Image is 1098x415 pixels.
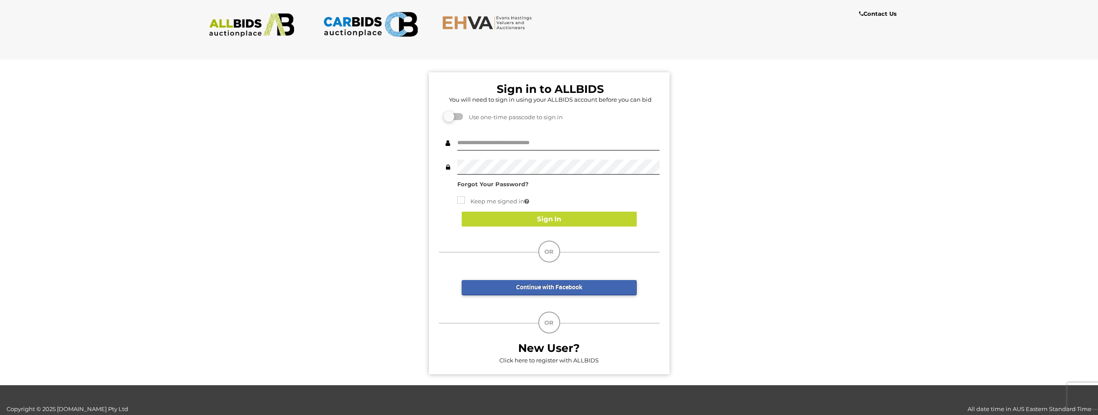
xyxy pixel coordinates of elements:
a: Forgot Your Password? [457,181,529,188]
b: Sign in to ALLBIDS [497,82,604,96]
b: New User? [518,341,580,355]
span: Use one-time passcode to sign in [464,114,563,121]
img: ALLBIDS.com.au [204,13,299,37]
img: CARBIDS.com.au [323,9,418,40]
button: Sign In [462,212,637,227]
a: Contact Us [859,9,899,19]
div: OR [538,241,560,262]
img: EHVA.com.au [442,15,537,30]
div: OR [538,312,560,333]
label: Keep me signed in [457,196,529,206]
a: Click here to register with ALLBIDS [499,357,599,364]
b: Contact Us [859,10,897,17]
h5: You will need to sign in using your ALLBIDS account before you can bid [441,96,660,103]
a: Continue with Facebook [462,280,637,295]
